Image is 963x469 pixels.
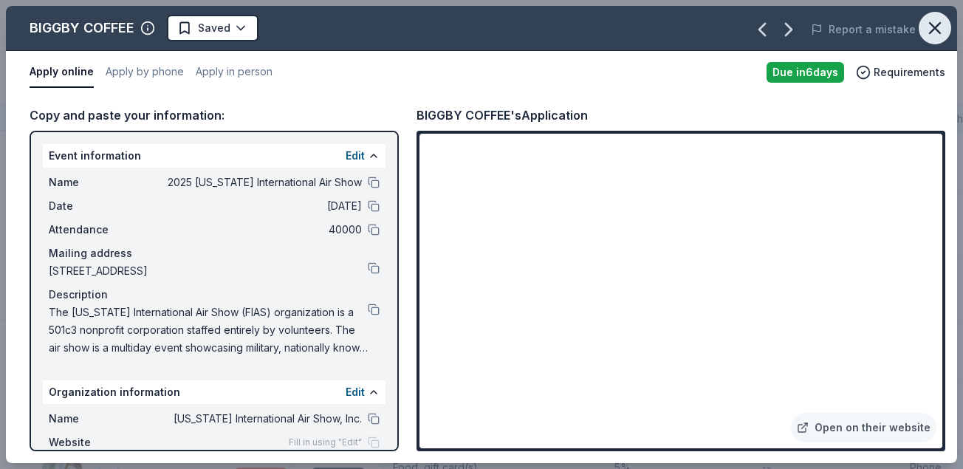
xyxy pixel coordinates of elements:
[30,16,134,40] div: BIGGBY COFFEE
[43,144,385,168] div: Event information
[289,437,362,448] span: Fill in using "Edit"
[49,286,380,304] div: Description
[196,57,273,88] button: Apply in person
[30,106,399,125] div: Copy and paste your information:
[767,62,844,83] div: Due in 6 days
[856,64,945,81] button: Requirements
[417,106,588,125] div: BIGGBY COFFEE's Application
[49,197,148,215] span: Date
[49,434,148,451] span: Website
[49,304,368,357] span: The [US_STATE] International Air Show (FIAS) organization is a 501c3 nonprofit corporation staffe...
[148,221,362,239] span: 40000
[30,57,94,88] button: Apply online
[148,410,362,428] span: [US_STATE] International Air Show, Inc.
[148,197,362,215] span: [DATE]
[43,380,385,404] div: Organization information
[49,221,148,239] span: Attendance
[874,64,945,81] span: Requirements
[49,410,148,428] span: Name
[49,174,148,191] span: Name
[167,15,258,41] button: Saved
[346,147,365,165] button: Edit
[49,262,368,280] span: [STREET_ADDRESS]
[148,174,362,191] span: 2025 [US_STATE] International Air Show
[791,413,936,442] a: Open on their website
[346,383,365,401] button: Edit
[198,19,230,37] span: Saved
[811,21,916,38] button: Report a mistake
[106,57,184,88] button: Apply by phone
[49,244,380,262] div: Mailing address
